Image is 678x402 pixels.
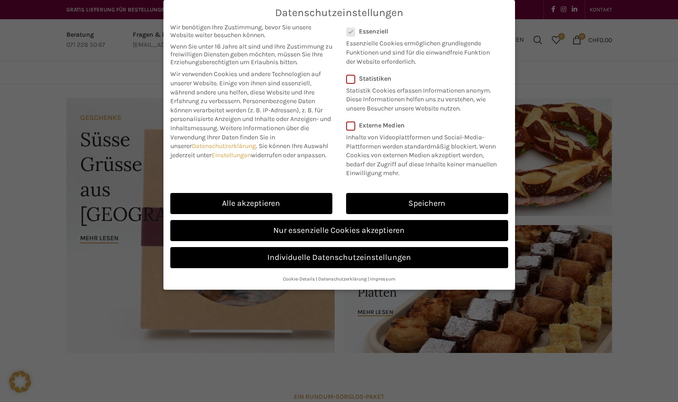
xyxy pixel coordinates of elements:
[275,7,403,19] span: Datenschutzeinstellungen
[170,220,508,241] a: Nur essenzielle Cookies akzeptieren
[346,129,502,178] p: Inhalte von Videoplattformen und Social-Media-Plattformen werden standardmäßig blockiert. Wenn Co...
[170,247,508,268] a: Individuelle Datenschutzeinstellungen
[170,23,332,39] span: Wir benötigen Ihre Zustimmung, bevor Sie unsere Website weiter besuchen können.
[170,97,331,132] span: Personenbezogene Daten können verarbeitet werden (z. B. IP-Adressen), z. B. für personalisierte A...
[346,75,496,83] label: Statistiken
[170,193,332,214] a: Alle akzeptieren
[212,151,251,159] a: Einstellungen
[346,35,496,66] p: Essenzielle Cookies ermöglichen grundlegende Funktionen und sind für die einwandfreie Funktion de...
[192,142,256,150] a: Datenschutzerklärung
[370,276,396,282] a: Impressum
[170,70,321,105] span: Wir verwenden Cookies und andere Technologien auf unserer Website. Einige von ihnen sind essenzie...
[170,43,332,66] span: Wenn Sie unter 16 Jahre alt sind und Ihre Zustimmung zu freiwilligen Diensten geben möchten, müss...
[346,28,496,35] label: Essenziell
[346,121,502,129] label: Externe Medien
[346,83,496,113] p: Statistik Cookies erfassen Informationen anonym. Diese Informationen helfen uns zu verstehen, wie...
[346,193,508,214] a: Speichern
[170,142,328,159] span: Sie können Ihre Auswahl jederzeit unter widerrufen oder anpassen.
[283,276,315,282] a: Cookie-Details
[318,276,367,282] a: Datenschutzerklärung
[170,124,309,150] span: Weitere Informationen über die Verwendung Ihrer Daten finden Sie in unserer .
